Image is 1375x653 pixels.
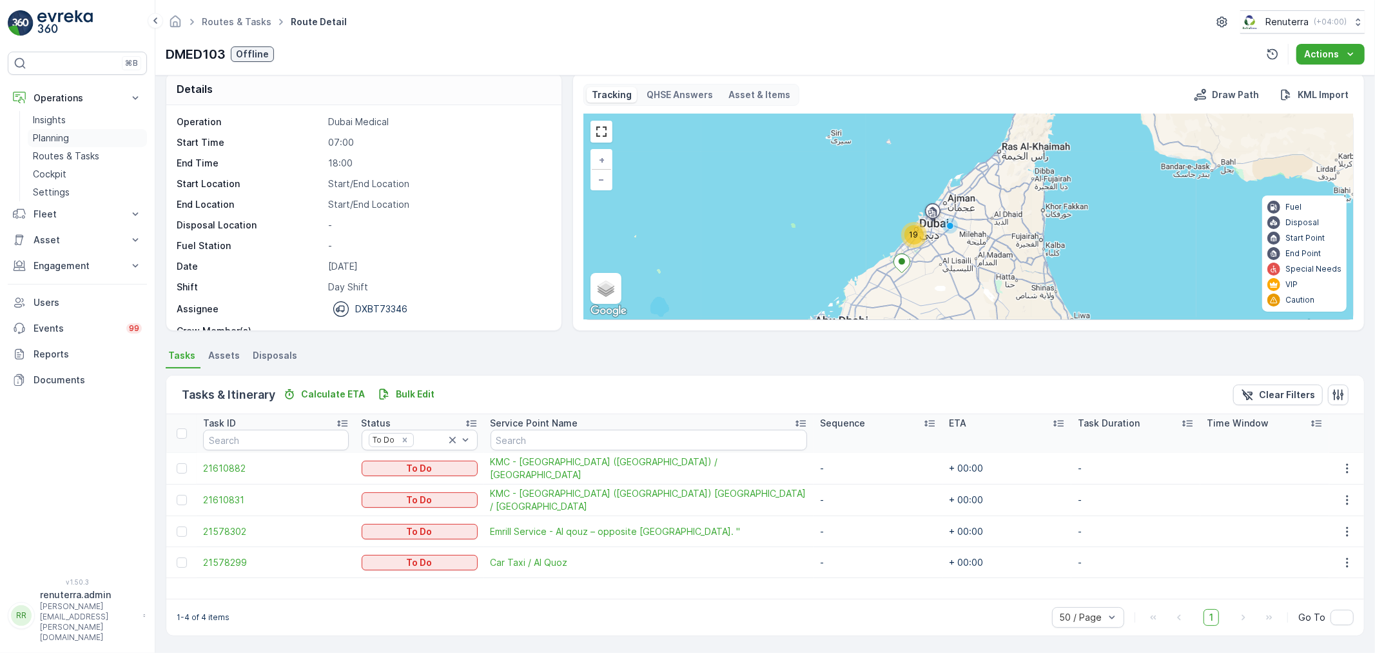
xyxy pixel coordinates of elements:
[231,46,274,62] button: Offline
[34,259,121,272] p: Engagement
[910,230,919,239] span: 19
[328,177,548,190] p: Start/End Location
[814,485,942,516] td: -
[491,556,807,569] a: Car Taxi / Al Quoz
[592,170,611,189] a: Zoom Out
[28,183,147,201] a: Settings
[203,462,349,475] a: 21610882
[203,430,349,450] input: Search
[584,114,1353,319] div: 0
[949,417,966,430] p: ETA
[8,316,147,341] a: Events99
[177,177,323,190] p: Start Location
[177,303,219,316] p: Assignee
[587,303,630,319] img: Google
[129,323,139,334] p: 99
[362,461,478,476] button: To Do
[203,525,349,538] a: 21578302
[28,129,147,147] a: Planning
[1240,15,1260,29] img: Screenshot_2024-07-26_at_13.33.01.png
[1285,248,1321,259] p: End Point
[362,524,478,539] button: To Do
[598,174,605,185] span: −
[369,434,397,446] div: To Do
[40,601,137,643] p: [PERSON_NAME][EMAIL_ADDRESS][PERSON_NAME][DOMAIN_NAME]
[177,81,213,97] p: Details
[1071,453,1200,485] td: -
[491,417,578,430] p: Service Point Name
[1285,264,1341,274] p: Special Needs
[208,349,240,362] span: Assets
[1285,202,1302,212] p: Fuel
[177,463,187,474] div: Toggle Row Selected
[8,341,147,367] a: Reports
[1304,48,1339,61] p: Actions
[28,111,147,129] a: Insights
[814,453,942,485] td: -
[8,85,147,111] button: Operations
[177,260,323,273] p: Date
[203,494,349,507] span: 21610831
[8,367,147,393] a: Documents
[647,88,714,101] p: QHSE Answers
[1071,547,1200,578] td: -
[942,485,1071,516] td: + 00:00
[1189,87,1264,103] button: Draw Path
[8,578,147,586] span: v 1.50.3
[33,114,66,126] p: Insights
[177,527,187,537] div: Toggle Row Selected
[373,387,440,402] button: Bulk Edit
[362,417,391,430] p: Status
[253,349,297,362] span: Disposals
[592,122,611,141] a: View Fullscreen
[177,558,187,568] div: Toggle Row Selected
[491,487,807,513] a: KMC - Karama Medical Center (Al Quoz Branch) Grand City / Al Quoz
[1078,417,1140,430] p: Task Duration
[8,588,147,643] button: RRrenuterra.admin[PERSON_NAME][EMAIL_ADDRESS][PERSON_NAME][DOMAIN_NAME]
[1071,516,1200,547] td: -
[203,556,349,569] span: 21578299
[177,157,323,170] p: End Time
[942,547,1071,578] td: + 00:00
[491,525,807,538] a: Emrill Service - Al qouz – opposite al khail gate 2. "
[1233,385,1323,405] button: Clear Filters
[328,116,548,128] p: Dubai Medical
[355,303,407,316] p: DXBT73346
[1285,233,1325,243] p: Start Point
[592,274,620,303] a: Layers
[398,435,412,445] div: Remove To Do
[8,227,147,253] button: Asset
[599,154,605,165] span: +
[328,198,548,211] p: Start/End Location
[491,430,807,450] input: Search
[587,303,630,319] a: Open this area in Google Maps (opens a new window)
[1285,279,1298,290] p: VIP
[177,219,323,232] p: Disposal Location
[1296,44,1365,65] button: Actions
[407,525,433,538] p: To Do
[8,253,147,279] button: Engagement
[34,322,119,335] p: Events
[34,348,142,361] p: Reports
[301,388,365,401] p: Calculate ETA
[40,588,137,601] p: renuterra.admin
[328,157,548,170] p: 18:00
[820,417,865,430] p: Sequence
[1298,88,1349,101] p: KML Import
[182,386,275,404] p: Tasks & Itinerary
[1240,10,1365,34] button: Renuterra(+04:00)
[203,417,236,430] p: Task ID
[177,239,323,252] p: Fuel Station
[34,208,121,221] p: Fleet
[1204,609,1219,626] span: 1
[177,116,323,128] p: Operation
[166,45,226,64] p: DMED103
[28,147,147,165] a: Routes & Tasks
[814,547,942,578] td: -
[177,198,323,211] p: End Location
[491,487,807,513] span: KMC - [GEOGRAPHIC_DATA] ([GEOGRAPHIC_DATA]) [GEOGRAPHIC_DATA] / [GEOGRAPHIC_DATA]
[34,374,142,387] p: Documents
[328,325,548,337] p: -
[901,222,927,248] div: 19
